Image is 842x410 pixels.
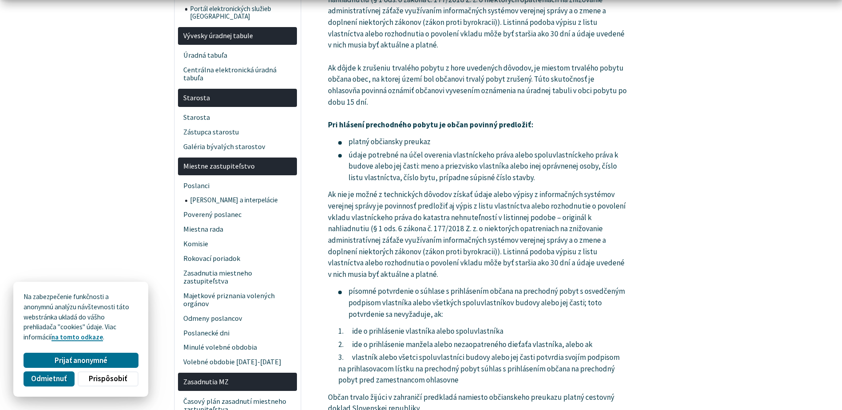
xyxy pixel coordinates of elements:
a: na tomto odkaze [51,333,103,341]
span: [PERSON_NAME] a interpelácie [190,193,292,208]
span: Centrálna elektronická úradná tabuľa [183,63,292,86]
span: Minulé volebné obdobia [183,340,292,355]
a: Zasadnutia miestneho zastupiteľstva [178,266,297,289]
a: Starosta [178,110,297,125]
a: Portál elektronických služieb [GEOGRAPHIC_DATA] [185,2,297,24]
span: Starosta [183,110,292,125]
a: Komisie [178,237,297,252]
a: Miestne zastupiteľstvo [178,158,297,176]
li: platný občiansky preukaz [338,136,628,148]
span: Volebné obdobie [DATE]-[DATE] [183,355,292,370]
span: Portál elektronických služieb [GEOGRAPHIC_DATA] [190,2,292,24]
span: Zasadnutia MZ [183,375,292,389]
span: Majetkové priznania volených orgánov [183,288,292,311]
a: Zasadnutia MZ [178,373,297,391]
button: Prispôsobiť [78,371,138,386]
button: Prijať anonymné [24,353,138,368]
a: Poverený poslanec [178,208,297,222]
a: Poslanecké dni [178,326,297,340]
span: Zasadnutia miestneho zastupiteľstva [183,266,292,289]
a: Starosta [178,89,297,107]
p: Na zabezpečenie funkčnosti a anonymnú analýzu návštevnosti táto webstránka ukladá do vášho prehli... [24,292,138,343]
span: Poslanecké dni [183,326,292,340]
a: Vývesky úradnej tabule [178,27,297,45]
a: Zástupca starostu [178,125,297,139]
span: Odmietnuť [31,374,67,383]
strong: Pri hlásení prechodného pobytu je občan povinný predložiť: [328,120,534,130]
span: Prispôsobiť [89,374,127,383]
span: Prijať anonymné [55,356,107,365]
span: Komisie [183,237,292,252]
a: Miestna rada [178,222,297,237]
li: ide o prihlásenie manžela alebo nezaopatreného dieťaťa vlastníka, alebo ak [338,339,628,351]
span: Starosta [183,91,292,105]
span: Poverený poslanec [183,208,292,222]
span: Zástupca starostu [183,125,292,139]
a: Rokovací poriadok [178,252,297,266]
li: údaje potrebné na účel overenia vlastníckeho práva alebo spoluvlastníckeho práva k budove alebo j... [338,150,628,184]
span: Rokovací poriadok [183,252,292,266]
a: Volebné obdobie [DATE]-[DATE] [178,355,297,370]
span: Úradná tabuľa [183,48,292,63]
span: Odmeny poslancov [183,311,292,326]
span: Miestne zastupiteľstvo [183,159,292,174]
p: Ak nie je možné z technických dôvodov získať údaje alebo výpisy z informačných systémov verejnej ... [328,189,628,280]
a: Úradná tabuľa [178,48,297,63]
a: Centrálna elektronická úradná tabuľa [178,63,297,86]
span: Vývesky úradnej tabule [183,29,292,43]
span: Galéria bývalých starostov [183,139,292,154]
a: [PERSON_NAME] a interpelácie [185,193,297,208]
a: Galéria bývalých starostov [178,139,297,154]
li: vlastník alebo všetci spoluvlastníci budovy alebo jej časti potvrdia svojím podpisom na prihlasov... [338,352,628,386]
li: ide o prihlásenie vlastníka alebo spoluvlastníka [338,326,628,337]
a: Majetkové priznania volených orgánov [178,288,297,311]
li: písomné potvrdenie o súhlase s prihlásením občana na prechodný pobyt s osvedčeným podpisom vlastn... [338,286,628,320]
a: Minulé volebné obdobia [178,340,297,355]
button: Odmietnuť [24,371,74,386]
span: Poslanci [183,179,292,193]
span: Miestna rada [183,222,292,237]
a: Odmeny poslancov [178,311,297,326]
a: Poslanci [178,179,297,193]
